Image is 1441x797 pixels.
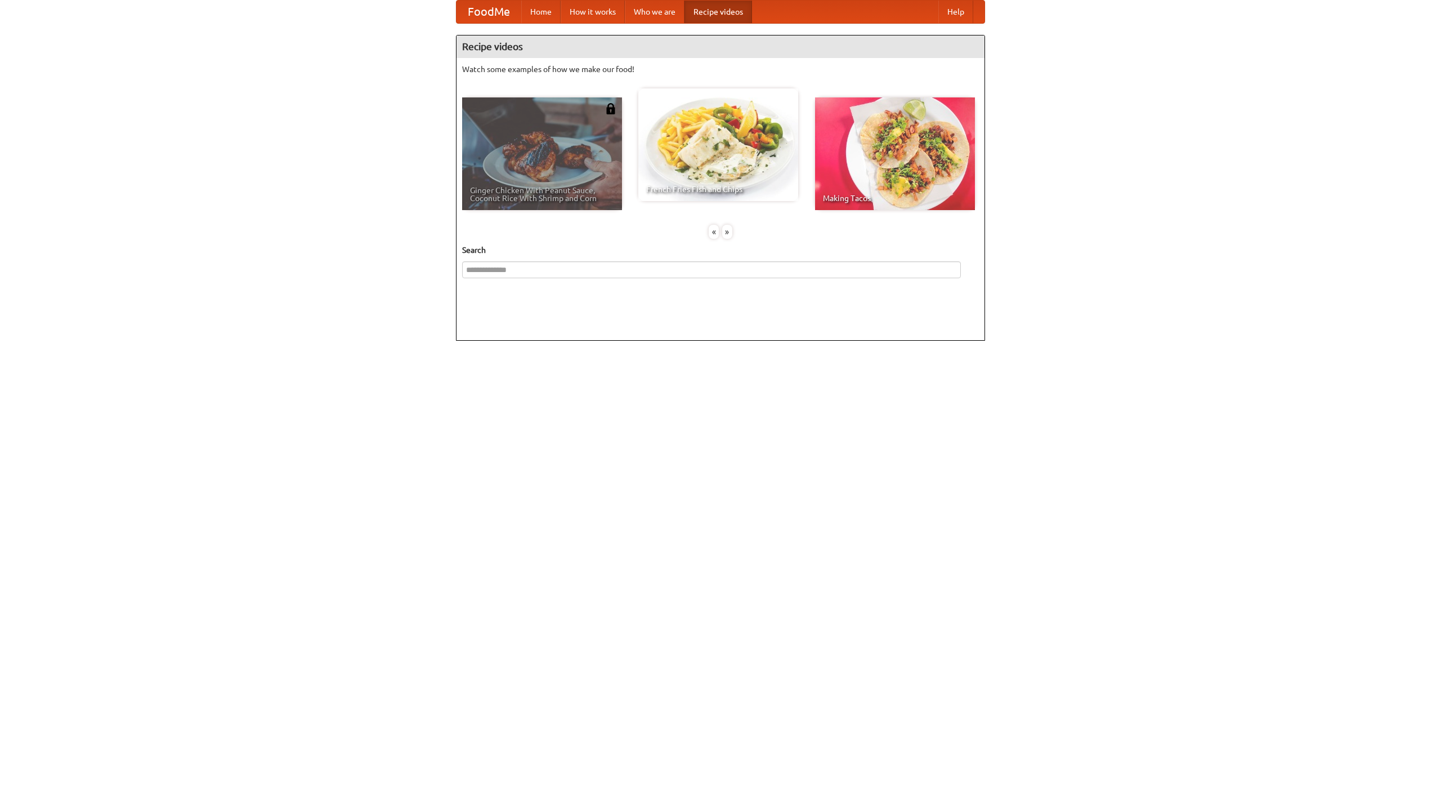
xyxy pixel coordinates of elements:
a: How it works [561,1,625,23]
div: » [722,225,732,239]
div: « [709,225,719,239]
a: FoodMe [457,1,521,23]
p: Watch some examples of how we make our food! [462,64,979,75]
a: French Fries Fish and Chips [638,88,798,201]
span: Making Tacos [823,194,967,202]
a: Who we are [625,1,684,23]
a: Recipe videos [684,1,752,23]
span: French Fries Fish and Chips [646,185,790,193]
img: 483408.png [605,103,616,114]
a: Making Tacos [815,97,975,210]
a: Help [938,1,973,23]
h5: Search [462,244,979,256]
h4: Recipe videos [457,35,984,58]
a: Home [521,1,561,23]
